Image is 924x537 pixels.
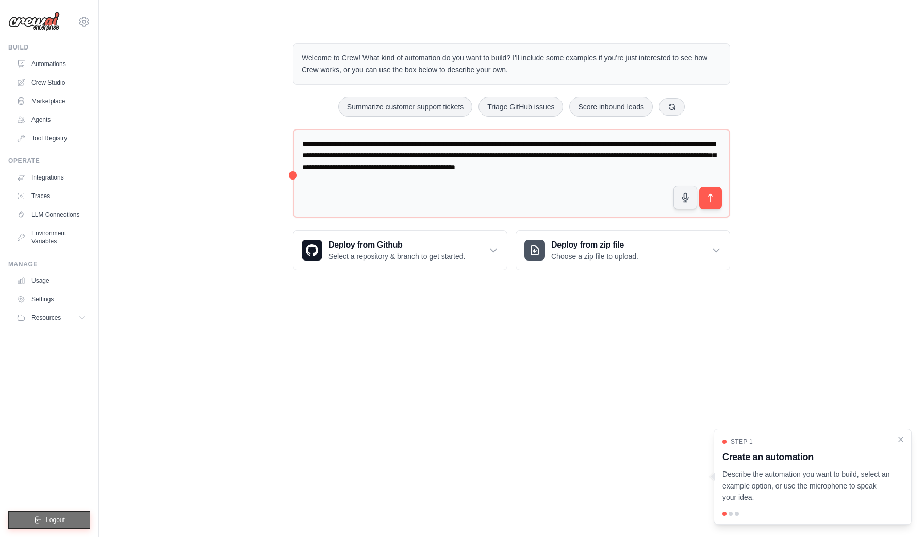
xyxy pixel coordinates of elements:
[8,12,60,31] img: Logo
[722,450,890,464] h3: Create an automation
[551,251,638,262] p: Choose a zip file to upload.
[12,272,90,289] a: Usage
[328,251,465,262] p: Select a repository & branch to get started.
[328,239,465,251] h3: Deploy from Github
[12,188,90,204] a: Traces
[12,93,90,109] a: Marketplace
[302,52,721,76] p: Welcome to Crew! What kind of automation do you want to build? I'll include some examples if you'...
[8,511,90,529] button: Logout
[12,310,90,326] button: Resources
[12,56,90,72] a: Automations
[731,437,753,446] span: Step 1
[46,516,65,524] span: Logout
[722,468,890,503] p: Describe the automation you want to build, select an example option, or use the microphone to spe...
[31,314,61,322] span: Resources
[8,157,90,165] div: Operate
[872,487,924,537] iframe: Chat Widget
[12,291,90,307] a: Settings
[478,97,563,117] button: Triage GitHub issues
[12,206,90,223] a: LLM Connections
[551,239,638,251] h3: Deploy from zip file
[12,169,90,186] a: Integrations
[8,260,90,268] div: Manage
[12,111,90,128] a: Agents
[12,74,90,91] a: Crew Studio
[338,97,472,117] button: Summarize customer support tickets
[897,435,905,444] button: Close walkthrough
[8,43,90,52] div: Build
[569,97,653,117] button: Score inbound leads
[12,130,90,147] a: Tool Registry
[12,225,90,250] a: Environment Variables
